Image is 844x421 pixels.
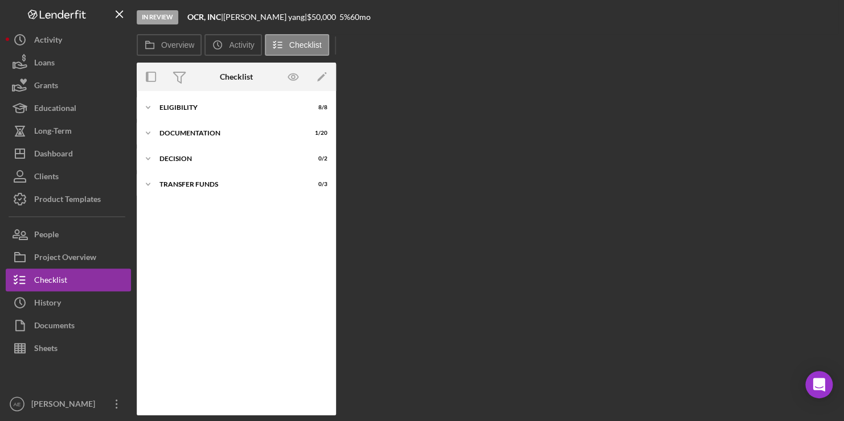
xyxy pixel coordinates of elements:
[34,246,96,271] div: Project Overview
[805,371,833,398] div: Open Intercom Messenger
[6,165,131,188] button: Clients
[34,188,101,213] div: Product Templates
[34,97,76,122] div: Educational
[289,40,322,49] label: Checklist
[28,393,103,418] div: [PERSON_NAME]
[223,13,307,22] div: [PERSON_NAME] yang |
[204,34,261,56] button: Activity
[159,104,299,111] div: Eligibility
[34,314,75,340] div: Documents
[6,337,131,360] button: Sheets
[6,97,131,119] button: Educational
[34,337,58,362] div: Sheets
[339,13,350,22] div: 5 %
[137,10,178,24] div: In Review
[6,74,131,97] button: Grants
[6,246,131,269] button: Project Overview
[34,51,55,77] div: Loans
[229,40,254,49] label: Activity
[307,104,327,111] div: 8 / 8
[6,51,131,74] button: Loans
[159,181,299,188] div: Transfer Funds
[14,401,21,407] text: AE
[34,74,58,100] div: Grants
[161,40,194,49] label: Overview
[6,393,131,415] button: AE[PERSON_NAME]
[187,13,223,22] div: |
[34,142,73,168] div: Dashboard
[34,28,62,54] div: Activity
[307,130,327,137] div: 1 / 20
[6,119,131,142] button: Long-Term
[265,34,329,56] button: Checklist
[137,34,202,56] button: Overview
[187,12,221,22] b: OCR, INC
[159,130,299,137] div: Documentation
[6,28,131,51] button: Activity
[6,269,131,291] button: Checklist
[34,119,72,145] div: Long-Term
[34,223,59,249] div: People
[159,155,299,162] div: Decision
[34,165,59,191] div: Clients
[220,72,253,81] div: Checklist
[34,291,61,317] div: History
[6,314,131,337] button: Documents
[307,155,327,162] div: 0 / 2
[350,13,371,22] div: 60 mo
[307,12,336,22] span: $50,000
[6,223,131,246] button: People
[6,188,131,210] button: Product Templates
[6,291,131,314] button: History
[307,181,327,188] div: 0 / 3
[6,142,131,165] button: Dashboard
[34,269,67,294] div: Checklist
